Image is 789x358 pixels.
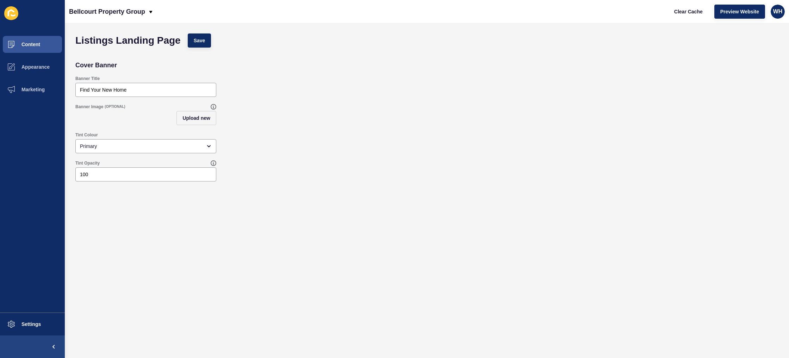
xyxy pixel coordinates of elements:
[105,104,125,109] span: (OPTIONAL)
[194,37,205,44] span: Save
[674,8,703,15] span: Clear Cache
[75,62,117,69] h2: Cover Banner
[75,37,181,44] h1: Listings Landing Page
[69,3,145,20] p: Bellcourt Property Group
[668,5,709,19] button: Clear Cache
[75,139,216,153] div: open menu
[75,76,100,81] label: Banner Title
[75,104,103,110] label: Banner Image
[182,115,210,122] span: Upload new
[75,132,98,138] label: Tint Colour
[75,160,100,166] label: Tint Opacity
[720,8,759,15] span: Preview Website
[773,8,783,15] span: WH
[714,5,765,19] button: Preview Website
[176,111,216,125] button: Upload new
[188,33,211,48] button: Save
